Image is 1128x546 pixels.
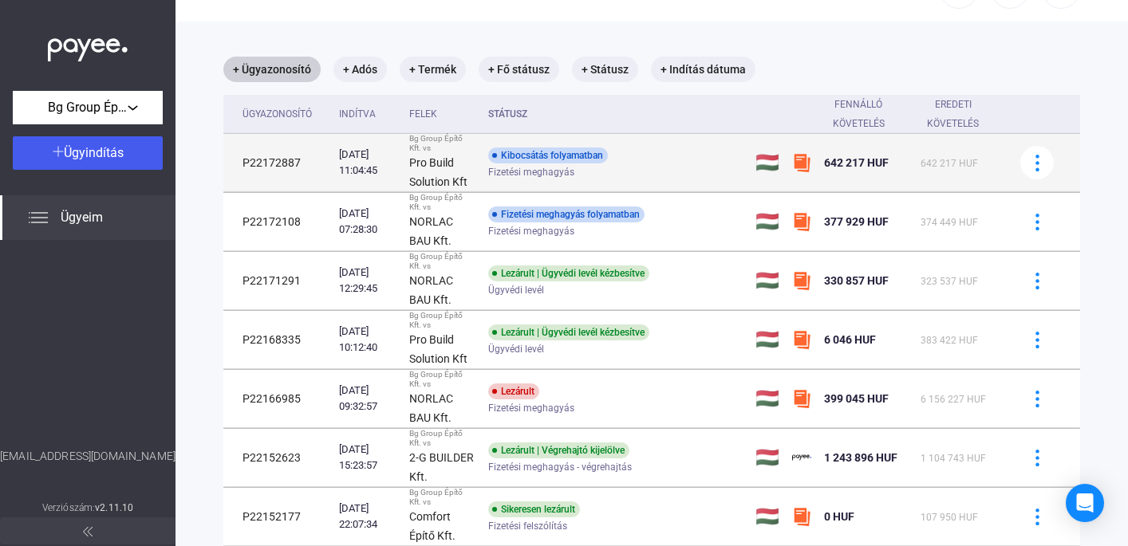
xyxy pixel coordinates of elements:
[488,206,645,222] div: Fizetési meghagyás folyamatban
[223,311,333,369] td: P22168335
[339,383,396,414] div: [DATE] 09:32:57
[339,206,396,238] div: [DATE] 07:28:30
[921,453,986,464] span: 1 104 743 HUF
[409,215,453,247] strong: NORLAC BAU Kft.
[749,134,786,192] td: 🇭🇺
[223,370,333,428] td: P22166985
[339,501,396,532] div: [DATE] 22:07:34
[921,95,1000,133] div: Eredeti követelés
[409,392,453,424] strong: NORLAC BAU Kft.
[488,163,574,182] span: Fizetési meghagyás
[1020,382,1054,415] button: more-blue
[651,57,755,82] mat-chip: + Indítás dátuma
[824,215,889,228] span: 377 929 HUF
[1029,391,1046,407] img: more-blue
[488,324,649,340] div: Lezárult | Ügyvédi levél kézbesítve
[479,57,559,82] mat-chip: + Fő státusz
[488,147,608,163] div: Kibocsátás folyamatban
[792,330,811,349] img: szamlazzhu-mini
[409,370,475,389] div: Bg Group Építő Kft. vs
[488,340,544,359] span: Ügyvédi levél
[749,488,786,546] td: 🇭🇺
[223,252,333,310] td: P22171291
[488,517,567,536] span: Fizetési felszólítás
[339,104,376,124] div: Indítva
[749,429,786,487] td: 🇭🇺
[339,104,396,124] div: Indítva
[409,311,475,330] div: Bg Group Építő Kft. vs
[921,158,978,169] span: 642 217 HUF
[223,488,333,546] td: P22152177
[29,208,48,227] img: list.svg
[223,429,333,487] td: P22152623
[749,193,786,251] td: 🇭🇺
[95,502,133,513] strong: v2.11.10
[488,265,649,281] div: Lezárult | Ügyvédi levél kézbesítve
[223,193,333,251] td: P22172108
[13,136,163,170] button: Ügyindítás
[824,95,908,133] div: Fennálló követelés
[409,333,467,365] strong: Pro Build Solution Kft
[223,134,333,192] td: P22172887
[824,392,889,405] span: 399 045 HUF
[83,527,93,536] img: arrow-double-left-grey.svg
[749,252,786,310] td: 🇭🇺
[409,451,474,483] strong: 2-G BUILDER Kft.
[64,145,124,160] span: Ügyindítás
[48,98,128,117] span: Bg Group Építő Kft.
[53,146,64,157] img: plus-white.svg
[488,383,539,399] div: Lezárult
[824,156,889,169] span: 642 217 HUF
[1020,205,1054,238] button: more-blue
[792,507,811,526] img: szamlazzhu-mini
[1066,484,1104,522] div: Open Intercom Messenger
[1020,264,1054,297] button: more-blue
[61,208,103,227] span: Ügyeim
[488,458,632,477] span: Fizetési meghagyás - végrehajtás
[243,104,312,124] div: Ügyazonosító
[339,147,396,179] div: [DATE] 11:04:45
[921,217,978,228] span: 374 449 HUF
[333,57,387,82] mat-chip: + Adós
[792,389,811,408] img: szamlazzhu-mini
[824,274,889,287] span: 330 857 HUF
[400,57,466,82] mat-chip: + Termék
[824,510,854,523] span: 0 HUF
[409,104,437,124] div: Felek
[409,104,475,124] div: Felek
[409,252,475,271] div: Bg Group Építő Kft. vs
[409,134,475,153] div: Bg Group Építő Kft. vs
[572,57,638,82] mat-chip: + Státusz
[921,512,978,523] span: 107 950 HUF
[1029,155,1046,171] img: more-blue
[339,265,396,297] div: [DATE] 12:29:45
[409,510,456,542] strong: Comfort Építő Kft.
[409,488,475,507] div: Bg Group Építő Kft. vs
[409,156,467,188] strong: Pro Build Solution Kft
[1020,323,1054,356] button: more-blue
[482,95,749,134] th: Státusz
[488,222,574,241] span: Fizetési meghagyás
[1029,450,1046,466] img: more-blue
[921,276,978,287] span: 323 537 HUF
[488,281,544,300] span: Ügyvédi levél
[243,104,326,124] div: Ügyazonosító
[1020,500,1054,533] button: more-blue
[13,91,163,124] button: Bg Group Építő Kft.
[749,311,786,369] td: 🇭🇺
[792,153,811,172] img: szamlazzhu-mini
[1029,273,1046,289] img: more-blue
[749,370,786,428] td: 🇭🇺
[792,271,811,290] img: szamlazzhu-mini
[339,442,396,473] div: [DATE] 15:23:57
[339,324,396,355] div: [DATE] 10:12:40
[223,57,321,82] mat-chip: + Ügyazonosító
[1029,214,1046,230] img: more-blue
[409,429,475,448] div: Bg Group Építő Kft. vs
[488,442,629,458] div: Lezárult | Végrehajtó kijelölve
[792,212,811,231] img: szamlazzhu-mini
[409,193,475,212] div: Bg Group Építő Kft. vs
[1020,146,1054,179] button: more-blue
[824,451,897,464] span: 1 243 896 HUF
[824,333,876,346] span: 6 046 HUF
